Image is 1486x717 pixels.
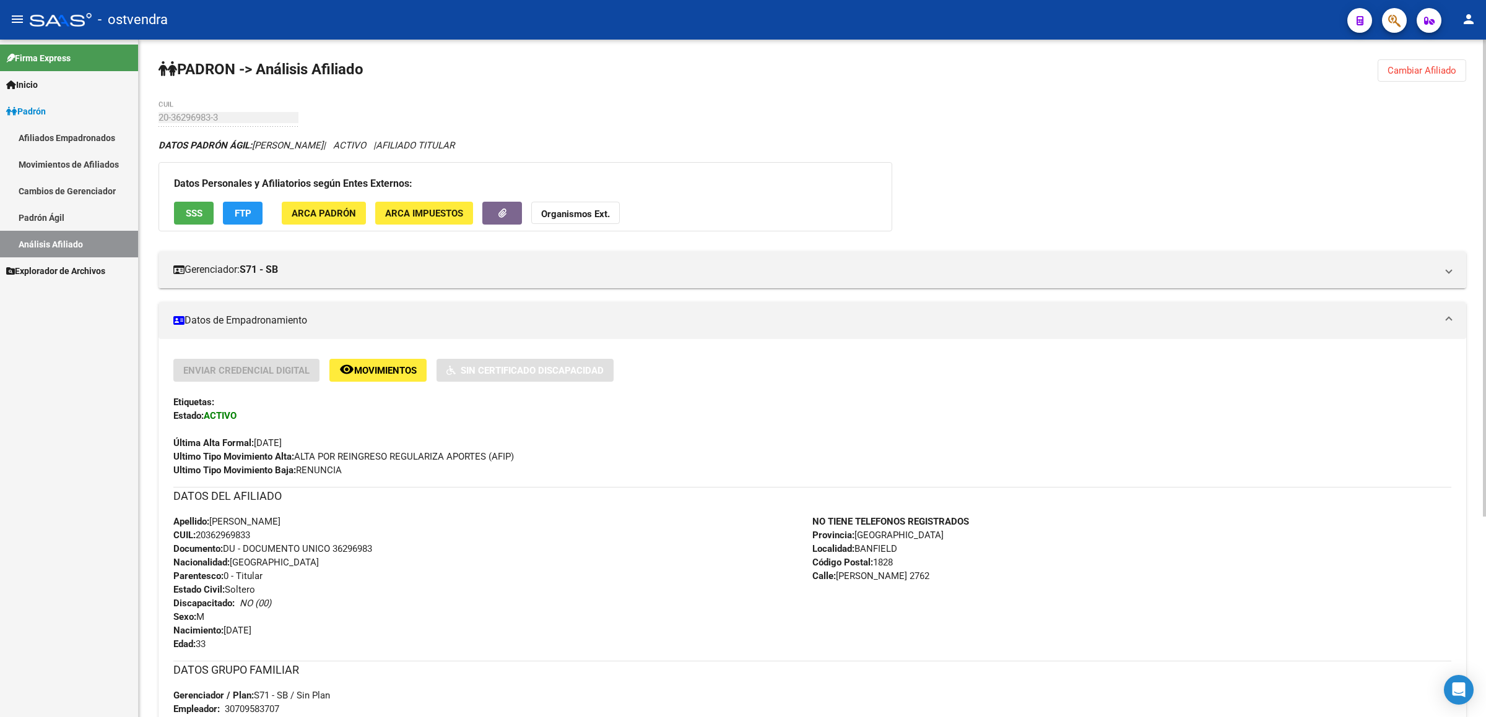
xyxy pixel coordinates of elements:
[173,584,255,595] span: Soltero
[173,465,342,476] span: RENUNCIA
[173,557,319,568] span: [GEOGRAPHIC_DATA]
[812,516,969,527] strong: NO TIENE TELEFONOS REGISTRADOS
[204,410,237,421] strong: ACTIVO
[183,365,310,376] span: Enviar Credencial Digital
[173,465,296,476] strong: Ultimo Tipo Movimiento Baja:
[225,702,279,716] div: 30709583707
[541,208,610,220] strong: Organismos Ext.
[159,140,323,151] span: [PERSON_NAME]
[173,570,263,582] span: 0 - Titular
[812,570,836,582] strong: Calle:
[173,530,250,541] span: 20362969833
[354,365,417,376] span: Movimientos
[173,543,223,554] strong: Documento:
[339,362,354,377] mat-icon: remove_red_eye
[174,175,877,192] h3: Datos Personales y Afiliatorios según Entes Externos:
[173,703,220,715] strong: Empleador:
[6,105,46,118] span: Padrón
[174,202,214,225] button: SSS
[159,302,1466,339] mat-expansion-panel-header: Datos de Empadronamiento
[6,264,105,278] span: Explorador de Archivos
[159,61,363,78] strong: PADRON -> Análisis Afiliado
[173,690,330,701] span: S71 - SB / Sin Plan
[812,570,929,582] span: [PERSON_NAME] 2762
[385,208,463,219] span: ARCA Impuestos
[812,530,944,541] span: [GEOGRAPHIC_DATA]
[173,530,196,541] strong: CUIL:
[6,51,71,65] span: Firma Express
[173,570,224,582] strong: Parentesco:
[812,543,854,554] strong: Localidad:
[173,437,282,449] span: [DATE]
[1378,59,1466,82] button: Cambiar Afiliado
[173,611,196,622] strong: Sexo:
[173,516,280,527] span: [PERSON_NAME]
[173,516,209,527] strong: Apellido:
[240,598,271,609] i: NO (00)
[173,451,294,462] strong: Ultimo Tipo Movimiento Alta:
[173,487,1451,505] h3: DATOS DEL AFILIADO
[159,140,454,151] i: | ACTIVO |
[173,690,254,701] strong: Gerenciador / Plan:
[223,202,263,225] button: FTP
[173,557,230,568] strong: Nacionalidad:
[173,584,225,595] strong: Estado Civil:
[159,251,1466,288] mat-expansion-panel-header: Gerenciador:S71 - SB
[173,451,514,462] span: ALTA POR REINGRESO REGULARIZA APORTES (AFIP)
[173,638,196,650] strong: Edad:
[1461,12,1476,27] mat-icon: person
[6,78,38,92] span: Inicio
[461,365,604,376] span: Sin Certificado Discapacidad
[329,359,427,382] button: Movimientos
[282,202,366,225] button: ARCA Padrón
[173,263,1436,277] mat-panel-title: Gerenciador:
[159,140,252,151] strong: DATOS PADRÓN ÁGIL:
[1444,675,1474,705] div: Open Intercom Messenger
[812,530,854,541] strong: Provincia:
[375,202,473,225] button: ARCA Impuestos
[186,208,202,219] span: SSS
[437,359,614,382] button: Sin Certificado Discapacidad
[173,314,1436,327] mat-panel-title: Datos de Empadronamiento
[98,6,168,33] span: - ostvendra
[292,208,356,219] span: ARCA Padrón
[173,437,254,449] strong: Última Alta Formal:
[173,359,319,382] button: Enviar Credencial Digital
[235,208,251,219] span: FTP
[376,140,454,151] span: AFILIADO TITULAR
[173,625,251,636] span: [DATE]
[173,598,235,609] strong: Discapacitado:
[812,557,893,568] span: 1828
[173,625,224,636] strong: Nacimiento:
[10,12,25,27] mat-icon: menu
[531,202,620,225] button: Organismos Ext.
[173,611,204,622] span: M
[173,397,214,408] strong: Etiquetas:
[173,661,1451,679] h3: DATOS GRUPO FAMILIAR
[812,543,897,554] span: BANFIELD
[173,543,372,554] span: DU - DOCUMENTO UNICO 36296983
[812,557,873,568] strong: Código Postal:
[1388,65,1456,76] span: Cambiar Afiliado
[173,410,204,421] strong: Estado:
[173,638,206,650] span: 33
[240,263,278,277] strong: S71 - SB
